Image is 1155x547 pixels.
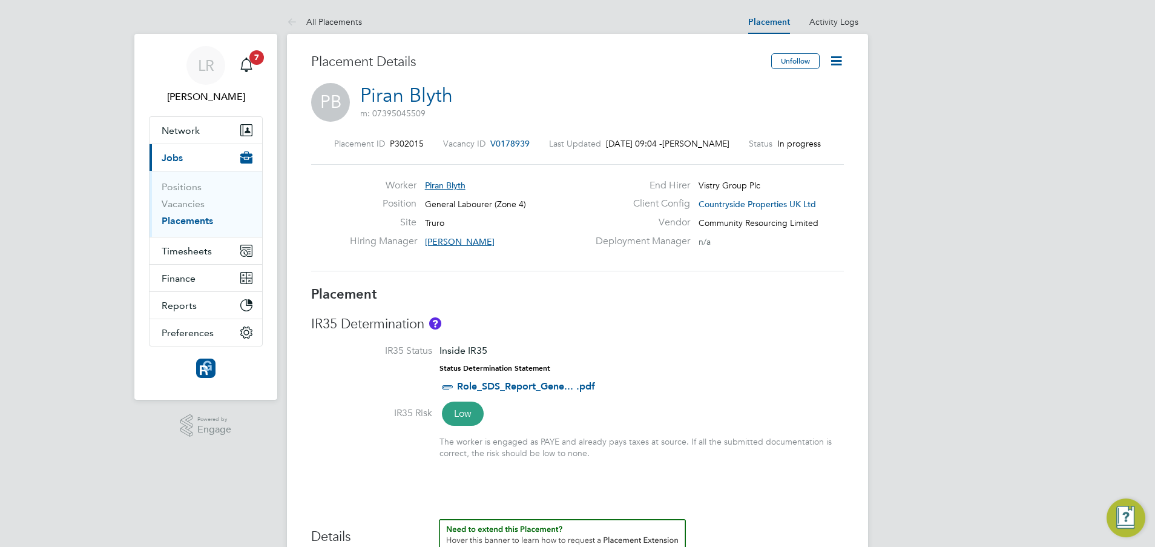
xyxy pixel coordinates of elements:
h3: Details [311,519,844,546]
a: LR[PERSON_NAME] [149,46,263,104]
label: Last Updated [549,138,601,149]
button: Preferences [150,319,262,346]
span: Network [162,125,200,136]
a: Placement [748,17,790,27]
div: The worker is engaged as PAYE and already pays taxes at source. If all the submitted documentatio... [439,436,844,458]
a: Powered byEngage [180,414,232,437]
label: Worker [350,179,416,192]
span: Finance [162,273,196,284]
span: Powered by [197,414,231,425]
span: In progress [777,138,821,149]
span: Piran Blyth [425,180,466,191]
span: Leanne Rayner [149,90,263,104]
a: 7 [234,46,258,85]
a: Role_SDS_Report_Gene... .pdf [457,380,595,392]
nav: Main navigation [134,34,277,400]
b: Placement [311,286,377,302]
a: Piran Blyth [360,84,453,107]
label: Position [350,197,416,210]
span: Engage [197,425,231,435]
label: End Hirer [588,179,690,192]
span: Vistry Group Plc [699,180,760,191]
label: Vacancy ID [443,138,485,149]
label: Site [350,216,416,229]
span: Truro [425,217,444,228]
strong: Status Determination Statement [439,364,550,373]
span: Low [442,402,484,426]
span: Community Resourcing Limited [699,217,818,228]
img: resourcinggroup-logo-retina.png [196,359,216,378]
span: Jobs [162,152,183,164]
span: [PERSON_NAME] [662,138,729,149]
a: Go to home page [149,359,263,378]
span: P302015 [390,138,424,149]
span: 7 [249,50,264,65]
label: Placement ID [334,138,385,149]
span: m: 07395045509 [360,108,426,119]
label: Deployment Manager [588,235,690,248]
span: LR [198,58,214,73]
button: Timesheets [150,237,262,264]
a: Positions [162,181,202,193]
span: Timesheets [162,245,212,257]
span: Reports [162,300,197,311]
button: Unfollow [771,53,820,69]
span: General Labourer (Zone 4) [425,199,526,210]
label: Vendor [588,216,690,229]
button: Reports [150,292,262,319]
button: Jobs [150,144,262,171]
button: About IR35 [429,317,441,330]
h3: Placement Details [311,53,762,71]
button: Engage Resource Center [1107,499,1145,537]
a: Activity Logs [809,16,858,27]
label: IR35 Status [311,345,432,357]
button: Network [150,117,262,144]
a: Vacancies [162,198,205,210]
button: Finance [150,265,262,291]
span: Inside IR35 [439,345,487,356]
span: Countryside Properties UK Ltd [699,199,816,210]
span: [DATE] 09:04 - [606,138,662,149]
span: n/a [699,236,711,247]
label: Client Config [588,197,690,210]
h3: IR35 Determination [311,316,844,333]
span: V0178939 [490,138,530,149]
span: Preferences [162,327,214,339]
a: Placements [162,215,213,227]
label: Hiring Manager [350,235,416,248]
a: All Placements [287,16,362,27]
label: Status [749,138,772,149]
div: Jobs [150,171,262,237]
span: [PERSON_NAME] [425,236,495,247]
label: IR35 Risk [311,407,432,420]
span: PB [311,83,350,122]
